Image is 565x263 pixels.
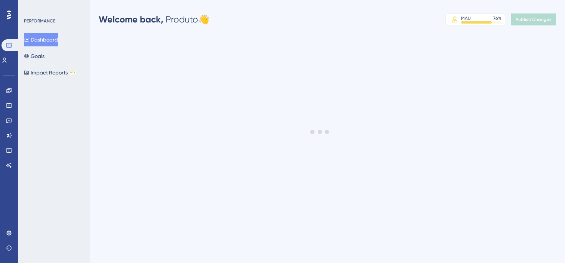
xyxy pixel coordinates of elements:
div: BETA [69,71,76,74]
div: Produto 👋 [99,13,209,25]
div: 76 % [493,15,501,21]
div: PERFORMANCE [24,18,55,24]
span: Publish Changes [516,16,552,22]
div: MAU [461,15,471,21]
button: Goals [24,49,44,63]
span: Welcome back, [99,14,163,25]
button: Publish Changes [511,13,556,25]
button: Dashboard [24,33,58,46]
button: Impact ReportsBETA [24,66,76,79]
